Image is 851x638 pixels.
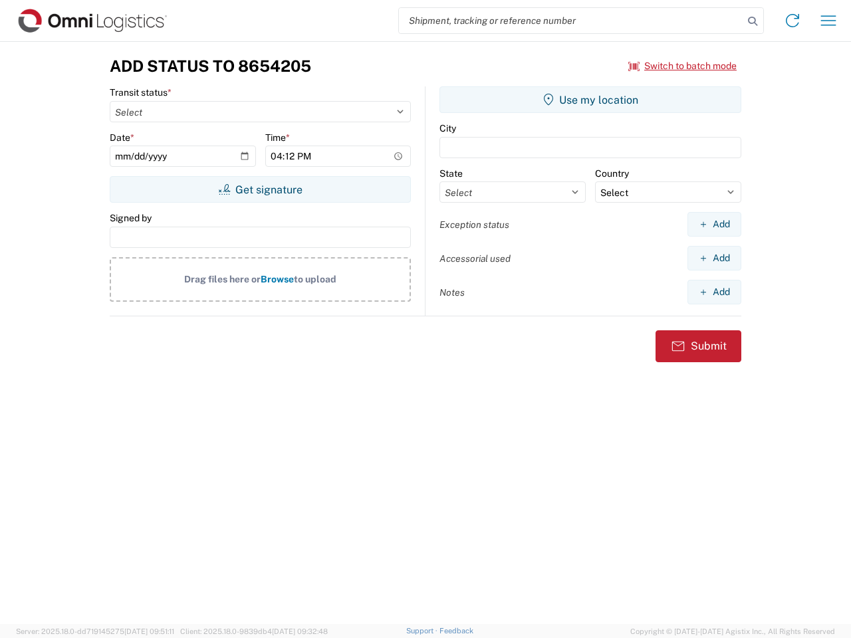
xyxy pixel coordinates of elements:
[439,286,465,298] label: Notes
[265,132,290,144] label: Time
[180,627,328,635] span: Client: 2025.18.0-9839db4
[294,274,336,284] span: to upload
[406,627,439,635] a: Support
[439,219,509,231] label: Exception status
[272,627,328,635] span: [DATE] 09:32:48
[399,8,743,33] input: Shipment, tracking or reference number
[439,86,741,113] button: Use my location
[687,212,741,237] button: Add
[628,55,737,77] button: Switch to batch mode
[184,274,261,284] span: Drag files here or
[439,122,456,134] label: City
[687,246,741,270] button: Add
[595,167,629,179] label: Country
[656,330,741,362] button: Submit
[110,132,134,144] label: Date
[110,212,152,224] label: Signed by
[439,627,473,635] a: Feedback
[439,253,511,265] label: Accessorial used
[439,167,463,179] label: State
[110,86,172,98] label: Transit status
[124,627,174,635] span: [DATE] 09:51:11
[687,280,741,304] button: Add
[110,56,311,76] h3: Add Status to 8654205
[16,627,174,635] span: Server: 2025.18.0-dd719145275
[261,274,294,284] span: Browse
[630,625,835,637] span: Copyright © [DATE]-[DATE] Agistix Inc., All Rights Reserved
[110,176,411,203] button: Get signature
